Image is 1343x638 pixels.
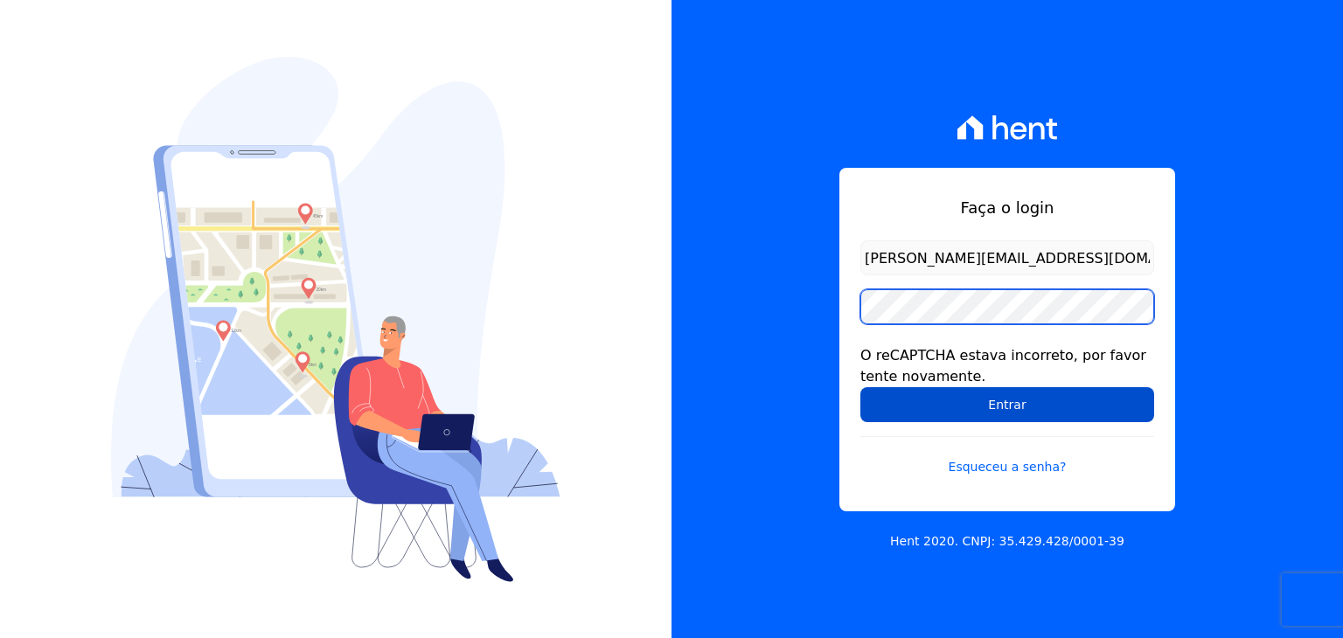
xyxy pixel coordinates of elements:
div: O reCAPTCHA estava incorreto, por favor tente novamente. [860,345,1154,387]
input: Entrar [860,387,1154,422]
img: Login [111,57,560,582]
p: Hent 2020. CNPJ: 35.429.428/0001-39 [890,532,1124,551]
a: Esqueceu a senha? [860,436,1154,476]
input: Email [860,240,1154,275]
h1: Faça o login [860,196,1154,219]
